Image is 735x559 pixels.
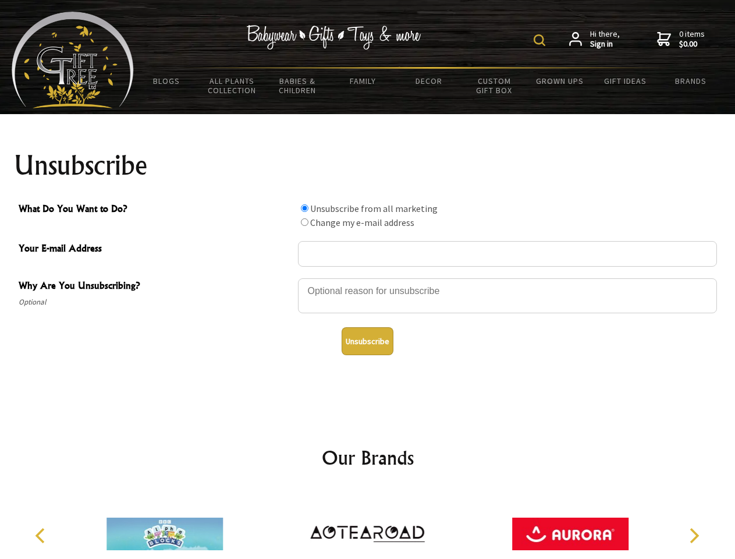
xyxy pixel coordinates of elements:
a: Brands [658,69,724,93]
input: Your E-mail Address [298,241,717,267]
h2: Our Brands [23,444,712,472]
a: BLOGS [134,69,200,93]
img: Babywear - Gifts - Toys & more [247,25,421,49]
a: Babies & Children [265,69,331,102]
strong: Sign in [590,39,620,49]
strong: $0.00 [679,39,705,49]
span: What Do You Want to Do? [19,201,292,218]
a: Grown Ups [527,69,592,93]
a: Custom Gift Box [461,69,527,102]
img: product search [534,34,545,46]
textarea: Why Are You Unsubscribing? [298,278,717,313]
label: Change my e-mail address [310,217,414,228]
button: Next [681,523,706,549]
input: What Do You Want to Do? [301,204,308,212]
span: Hi there, [590,29,620,49]
label: Unsubscribe from all marketing [310,203,438,214]
input: What Do You Want to Do? [301,218,308,226]
a: Decor [396,69,461,93]
h1: Unsubscribe [14,151,722,179]
span: 0 items [679,29,705,49]
button: Previous [29,523,55,549]
a: Family [331,69,396,93]
button: Unsubscribe [342,327,393,355]
a: Gift Ideas [592,69,658,93]
a: All Plants Collection [200,69,265,102]
a: 0 items$0.00 [657,29,705,49]
span: Your E-mail Address [19,241,292,258]
span: Why Are You Unsubscribing? [19,278,292,295]
img: Babyware - Gifts - Toys and more... [12,12,134,108]
span: Optional [19,295,292,309]
a: Hi there,Sign in [569,29,620,49]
